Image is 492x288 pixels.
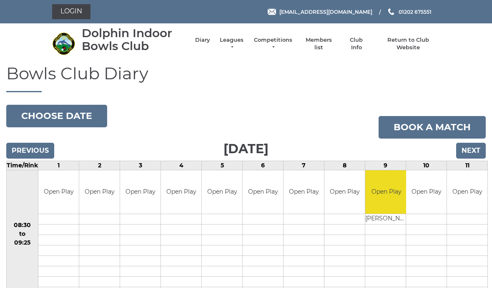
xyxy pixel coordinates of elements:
div: Dolphin Indoor Bowls Club [82,27,187,53]
td: 10 [406,161,447,170]
td: Open Play [324,170,365,214]
a: Book a match [379,116,486,139]
td: 1 [38,161,79,170]
span: [EMAIL_ADDRESS][DOMAIN_NAME] [279,8,372,15]
td: 4 [161,161,202,170]
a: Club Info [344,36,369,51]
td: 6 [243,161,284,170]
td: 11 [447,161,488,170]
td: Open Play [38,170,79,214]
h1: Bowls Club Diary [6,64,486,92]
input: Previous [6,143,54,159]
td: 2 [79,161,120,170]
td: 5 [202,161,243,170]
a: Leagues [218,36,245,51]
td: Open Play [284,170,324,214]
a: Return to Club Website [377,36,440,51]
td: Open Play [161,170,201,214]
img: Email [268,9,276,15]
td: Open Play [202,170,242,214]
td: Open Play [243,170,283,214]
td: 3 [120,161,161,170]
button: Choose date [6,105,107,127]
td: Open Play [120,170,161,214]
td: 8 [324,161,365,170]
a: Phone us 01202 675551 [387,8,432,16]
td: Open Play [365,170,407,214]
img: Phone us [388,8,394,15]
a: Diary [195,36,210,44]
td: Time/Rink [7,161,38,170]
td: Open Play [447,170,487,214]
a: Competitions [253,36,293,51]
a: Email [EMAIL_ADDRESS][DOMAIN_NAME] [268,8,372,16]
a: Members list [301,36,336,51]
td: Open Play [79,170,120,214]
a: Login [52,4,90,19]
img: Dolphin Indoor Bowls Club [52,32,75,55]
span: 01202 675551 [399,8,432,15]
td: Open Play [406,170,447,214]
td: 7 [284,161,324,170]
td: 9 [365,161,406,170]
td: [PERSON_NAME] [365,214,407,225]
input: Next [456,143,486,159]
